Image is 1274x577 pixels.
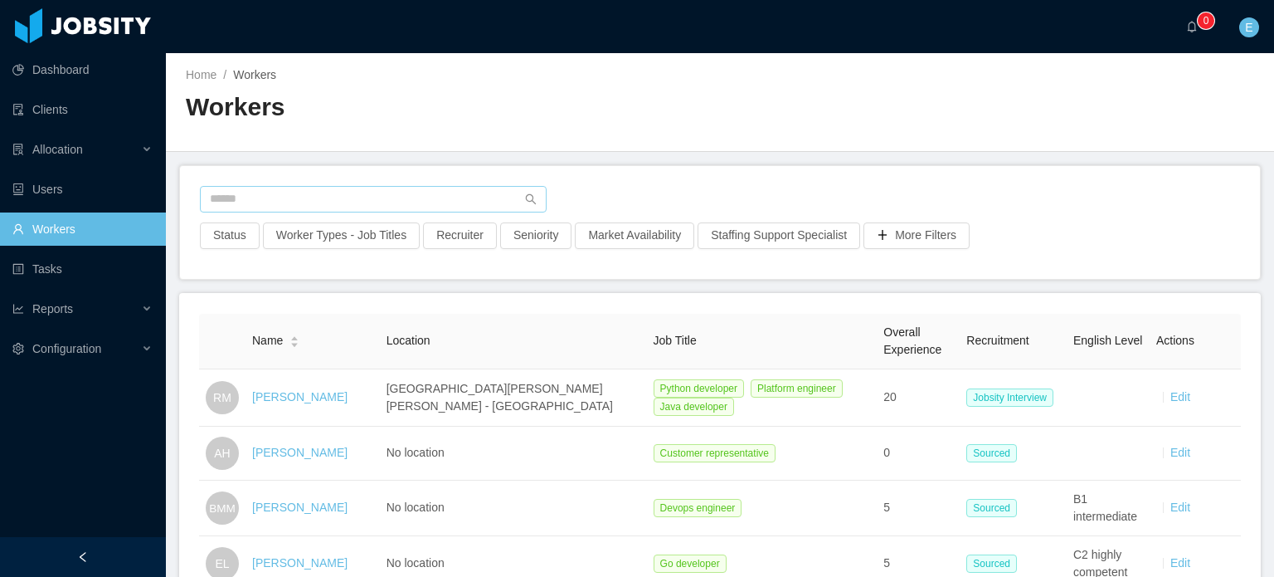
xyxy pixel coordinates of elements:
i: icon: search [525,193,537,205]
a: Sourced [966,501,1024,514]
span: Overall Experience [883,325,941,356]
a: Edit [1170,446,1190,459]
a: Sourced [966,446,1024,459]
td: 20 [877,369,960,427]
a: Edit [1170,390,1190,403]
span: Go developer [654,555,727,573]
button: icon: plusMore Filters [863,222,970,249]
span: English Level [1073,334,1142,347]
span: Python developer [654,379,744,398]
a: icon: profileTasks [12,252,153,286]
span: BMM [209,491,236,524]
td: [GEOGRAPHIC_DATA][PERSON_NAME][PERSON_NAME] - [GEOGRAPHIC_DATA] [380,369,647,427]
sup: 0 [1198,12,1214,29]
span: Platform engineer [751,379,843,398]
td: No location [380,481,647,536]
i: icon: caret-down [290,340,299,345]
button: Recruiter [423,222,497,249]
button: Market Availability [575,222,694,249]
span: Devops engineer [654,499,742,517]
span: Customer representative [654,444,776,462]
span: AH [214,437,230,470]
a: [PERSON_NAME] [252,390,348,403]
a: [PERSON_NAME] [252,556,348,570]
span: Jobsity Interview [966,389,1053,407]
a: icon: pie-chartDashboard [12,53,153,86]
span: / [223,68,226,81]
span: Java developer [654,398,734,416]
a: Home [186,68,216,81]
a: icon: auditClients [12,93,153,126]
a: icon: userWorkers [12,213,153,246]
span: Location [387,334,430,347]
span: Actions [1156,334,1194,347]
button: Status [200,222,260,249]
i: icon: line-chart [12,303,24,315]
span: Sourced [966,499,1017,517]
h2: Workers [186,90,720,125]
a: [PERSON_NAME] [252,501,348,514]
i: icon: solution [12,144,24,155]
a: icon: robotUsers [12,173,153,206]
span: Recruitment [966,334,1028,347]
span: RM [213,381,231,414]
a: Edit [1170,501,1190,514]
i: icon: setting [12,343,24,355]
span: E [1245,17,1252,37]
span: Reports [32,302,73,315]
div: Sort [289,334,299,345]
span: Name [252,332,283,350]
a: [PERSON_NAME] [252,446,348,459]
a: Sourced [966,556,1024,570]
td: B1 intermediate [1067,481,1150,536]
button: Seniority [500,222,571,249]
button: Staffing Support Specialist [698,222,860,249]
span: Configuration [32,342,101,355]
a: Jobsity Interview [966,390,1060,403]
span: Sourced [966,444,1017,462]
td: 5 [877,481,960,536]
span: Job Title [654,334,697,347]
span: Allocation [32,143,83,156]
span: Sourced [966,555,1017,573]
button: Worker Types - Job Titles [263,222,420,249]
span: Workers [233,68,276,81]
td: 0 [877,427,960,481]
td: No location [380,427,647,481]
i: icon: bell [1186,21,1198,32]
a: Edit [1170,556,1190,570]
i: icon: caret-up [290,335,299,340]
